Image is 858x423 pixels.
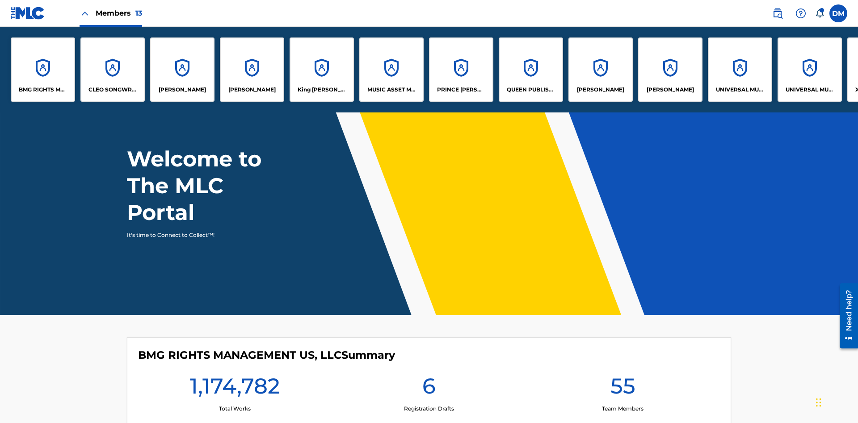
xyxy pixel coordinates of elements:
[190,373,280,405] h1: 1,174,782
[815,9,824,18] div: Notifications
[708,37,772,102] a: AccountsUNIVERSAL MUSIC PUB GROUP
[778,37,842,102] a: AccountsUNIVERSAL MUSIC PUB GROUP
[792,4,810,22] div: Help
[290,37,354,102] a: AccountsKing [PERSON_NAME]
[429,37,493,102] a: AccountsPRINCE [PERSON_NAME]
[829,4,847,22] div: User Menu
[150,37,214,102] a: Accounts[PERSON_NAME]
[795,8,806,19] img: help
[816,389,821,416] div: Drag
[404,405,454,413] p: Registration Drafts
[11,7,45,20] img: MLC Logo
[499,37,563,102] a: AccountsQUEEN PUBLISHA
[19,86,67,94] p: BMG RIGHTS MANAGEMENT US, LLC
[80,37,145,102] a: AccountsCLEO SONGWRITER
[577,86,624,94] p: RONALD MCTESTERSON
[298,86,346,94] p: King McTesterson
[716,86,765,94] p: UNIVERSAL MUSIC PUB GROUP
[437,86,486,94] p: PRINCE MCTESTERSON
[610,373,635,405] h1: 55
[135,9,142,17] span: 13
[422,373,436,405] h1: 6
[138,348,395,362] h4: BMG RIGHTS MANAGEMENT US, LLC
[359,37,424,102] a: AccountsMUSIC ASSET MANAGEMENT (MAM)
[833,280,858,353] iframe: Resource Center
[638,37,702,102] a: Accounts[PERSON_NAME]
[96,8,142,18] span: Members
[647,86,694,94] p: RONALD MCTESTERSON
[786,86,834,94] p: UNIVERSAL MUSIC PUB GROUP
[220,37,284,102] a: Accounts[PERSON_NAME]
[813,380,858,423] iframe: Chat Widget
[772,8,783,19] img: search
[367,86,416,94] p: MUSIC ASSET MANAGEMENT (MAM)
[769,4,786,22] a: Public Search
[88,86,137,94] p: CLEO SONGWRITER
[11,37,75,102] a: AccountsBMG RIGHTS MANAGEMENT US, LLC
[602,405,643,413] p: Team Members
[568,37,633,102] a: Accounts[PERSON_NAME]
[228,86,276,94] p: EYAMA MCSINGER
[127,231,282,239] p: It's time to Connect to Collect™!
[219,405,251,413] p: Total Works
[127,145,294,226] h1: Welcome to The MLC Portal
[159,86,206,94] p: ELVIS COSTELLO
[80,8,90,19] img: Close
[507,86,555,94] p: QUEEN PUBLISHA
